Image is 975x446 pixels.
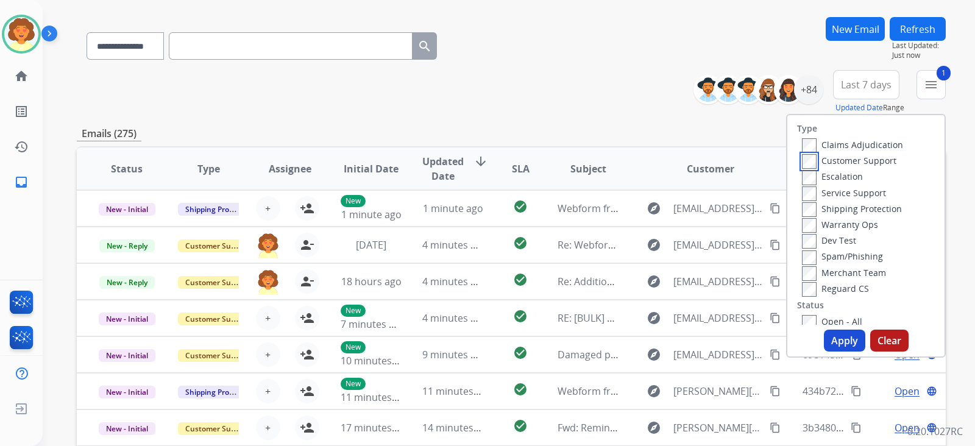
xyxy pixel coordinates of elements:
[178,276,257,289] span: Customer Support
[892,51,946,60] span: Just now
[512,161,530,176] span: SLA
[422,384,493,398] span: 11 minutes ago
[802,139,903,150] label: Claims Adjudication
[794,75,823,104] div: +84
[341,341,366,353] p: New
[265,420,271,435] span: +
[851,422,862,433] mat-icon: content_copy
[802,187,886,199] label: Service Support
[300,420,314,435] mat-icon: person_add
[513,382,528,397] mat-icon: check_circle
[341,354,411,367] span: 10 minutes ago
[341,317,406,331] span: 7 minutes ago
[673,311,762,325] span: [EMAIL_ADDRESS][DOMAIN_NAME]
[647,274,661,289] mat-icon: explore
[341,421,411,434] span: 17 minutes ago
[269,161,311,176] span: Assignee
[256,196,280,221] button: +
[924,77,938,92] mat-icon: menu
[513,236,528,250] mat-icon: check_circle
[802,250,883,262] label: Spam/Phishing
[770,422,781,433] mat-icon: content_copy
[341,391,411,404] span: 11 minutes ago
[77,126,141,141] p: Emails (275)
[178,386,261,398] span: Shipping Protection
[341,195,366,207] p: New
[256,233,280,258] img: agent-avatar
[802,203,902,214] label: Shipping Protection
[341,305,366,317] p: New
[265,201,271,216] span: +
[265,384,271,398] span: +
[99,239,155,252] span: New - Reply
[256,379,280,403] button: +
[835,103,883,113] button: Updated Date
[344,161,399,176] span: Initial Date
[558,202,834,215] span: Webform from [EMAIL_ADDRESS][DOMAIN_NAME] on [DATE]
[178,203,261,216] span: Shipping Protection
[300,347,314,362] mat-icon: person_add
[770,203,781,214] mat-icon: content_copy
[99,276,155,289] span: New - Reply
[178,239,257,252] span: Customer Support
[802,283,869,294] label: Reguard CS
[99,313,155,325] span: New - Initial
[423,202,483,215] span: 1 minute ago
[356,238,386,252] span: [DATE]
[770,239,781,250] mat-icon: content_copy
[300,201,314,216] mat-icon: person_add
[770,276,781,287] mat-icon: content_copy
[802,171,863,182] label: Escalation
[647,201,661,216] mat-icon: explore
[770,313,781,324] mat-icon: content_copy
[802,235,856,246] label: Dev Test
[647,384,661,398] mat-icon: explore
[802,250,817,265] input: Spam/Phishing
[802,138,817,153] input: Claims Adjudication
[513,345,528,360] mat-icon: check_circle
[99,349,155,362] span: New - Initial
[673,420,762,435] span: [PERSON_NAME][EMAIL_ADDRESS][PERSON_NAME][DOMAIN_NAME]
[802,234,817,249] input: Dev Test
[513,309,528,324] mat-icon: check_circle
[422,154,464,183] span: Updated Date
[673,274,762,289] span: [EMAIL_ADDRESS][DOMAIN_NAME]
[802,266,817,281] input: Merchant Team
[341,208,402,221] span: 1 minute ago
[802,282,817,297] input: Reguard CS
[197,161,220,176] span: Type
[558,348,684,361] span: Damaged package and part
[341,378,366,390] p: New
[802,219,878,230] label: Warranty Ops
[926,386,937,397] mat-icon: language
[802,267,886,278] label: Merchant Team
[833,70,899,99] button: Last 7 days
[178,313,257,325] span: Customer Support
[802,218,817,233] input: Warranty Ops
[265,347,271,362] span: +
[558,421,854,434] span: Fwd: Reminder! Send in your product to proceed with your claim
[770,349,781,360] mat-icon: content_copy
[907,424,963,439] p: 0.20.1027RC
[178,349,257,362] span: Customer Support
[673,201,762,216] span: [EMAIL_ADDRESS][DOMAIN_NAME]
[300,311,314,325] mat-icon: person_add
[99,203,155,216] span: New - Initial
[473,154,488,169] mat-icon: arrow_downward
[835,102,904,113] span: Range
[851,386,862,397] mat-icon: content_copy
[937,66,951,80] span: 1
[802,155,896,166] label: Customer Support
[422,238,487,252] span: 4 minutes ago
[797,299,824,311] label: Status
[256,342,280,367] button: +
[341,275,402,288] span: 18 hours ago
[265,311,271,325] span: +
[256,416,280,440] button: +
[802,315,817,330] input: Open - All
[802,202,817,217] input: Shipping Protection
[99,422,155,435] span: New - Initial
[300,274,314,289] mat-icon: person_remove
[890,17,946,41] button: Refresh
[513,419,528,433] mat-icon: check_circle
